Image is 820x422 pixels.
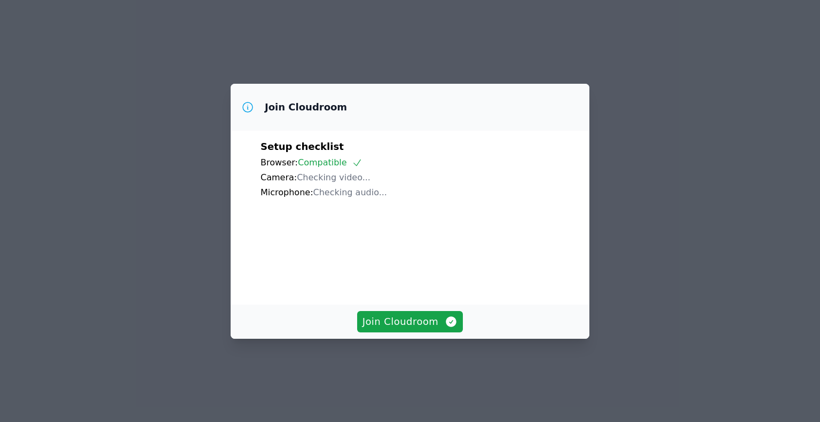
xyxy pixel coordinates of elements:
h3: Join Cloudroom [265,101,347,114]
span: Microphone: [261,187,313,197]
span: Checking audio... [313,187,387,197]
span: Join Cloudroom [362,314,458,329]
span: Setup checklist [261,141,344,152]
button: Join Cloudroom [357,311,463,332]
span: Compatible [298,157,362,168]
span: Browser: [261,157,298,168]
span: Camera: [261,172,297,182]
span: Checking video... [297,172,370,182]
